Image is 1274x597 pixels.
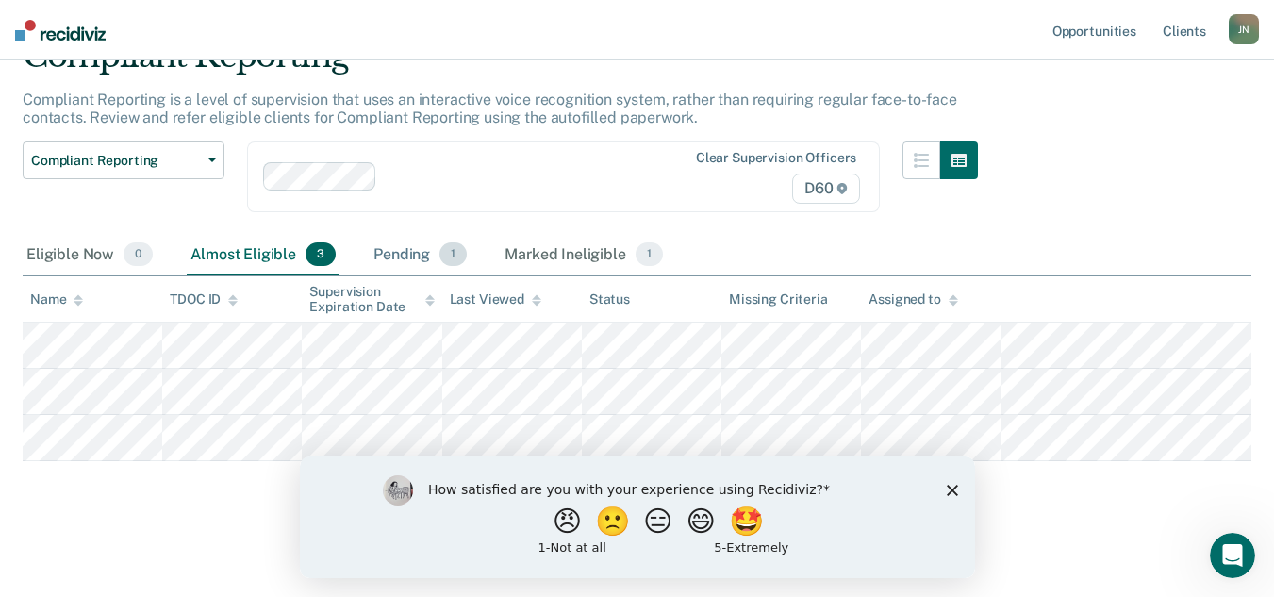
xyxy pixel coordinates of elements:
div: Eligible Now0 [23,235,157,276]
div: Supervision Expiration Date [309,284,434,316]
div: Last Viewed [450,291,541,307]
iframe: Intercom live chat [1210,533,1255,578]
div: Almost Eligible3 [187,235,339,276]
div: Missing Criteria [729,291,828,307]
span: D60 [792,174,860,204]
span: 1 [439,242,467,267]
img: Recidiviz [15,20,106,41]
span: Compliant Reporting [31,153,201,169]
p: Compliant Reporting is a level of supervision that uses an interactive voice recognition system, ... [23,91,957,126]
button: Compliant Reporting [23,141,224,179]
div: J N [1229,14,1259,44]
span: 1 [636,242,663,267]
iframe: Survey by Kim from Recidiviz [300,456,975,578]
div: Compliant Reporting [23,37,978,91]
div: Clear supervision officers [696,150,856,166]
div: Name [30,291,83,307]
span: 3 [306,242,336,267]
div: Status [589,291,630,307]
div: TDOC ID [170,291,238,307]
button: JN [1229,14,1259,44]
span: 0 [124,242,153,267]
div: Pending1 [370,235,471,276]
div: Assigned to [869,291,957,307]
div: Marked Ineligible1 [501,235,667,276]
